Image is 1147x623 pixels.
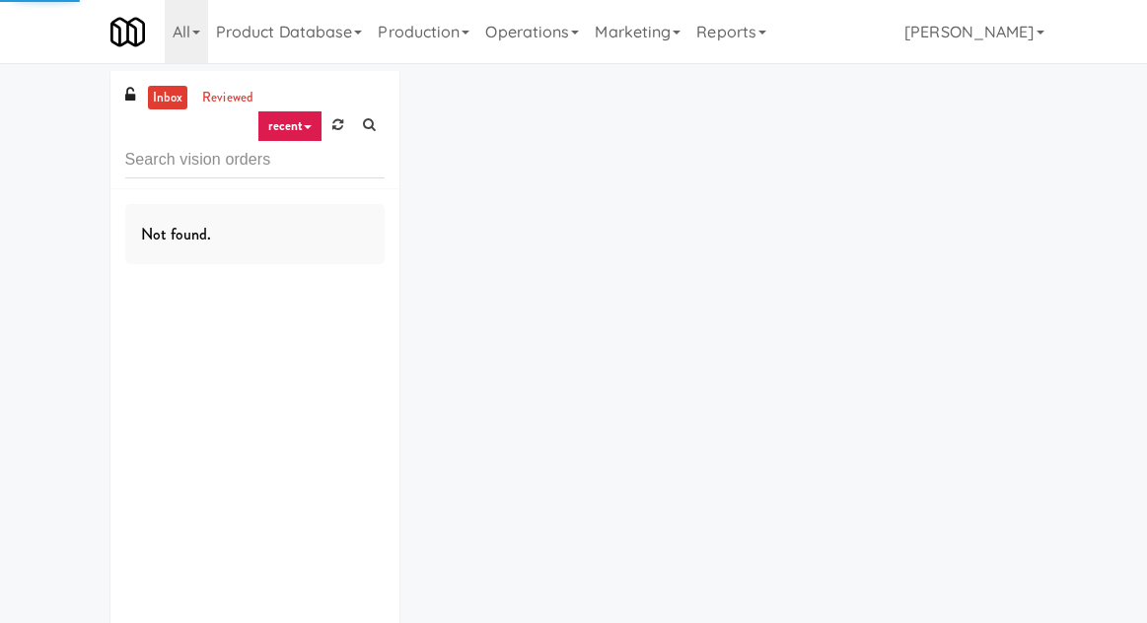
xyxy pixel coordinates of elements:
span: Not found. [141,223,212,245]
a: reviewed [197,86,258,110]
img: Micromart [110,15,145,49]
a: recent [257,110,323,142]
a: inbox [148,86,188,110]
input: Search vision orders [125,142,385,178]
